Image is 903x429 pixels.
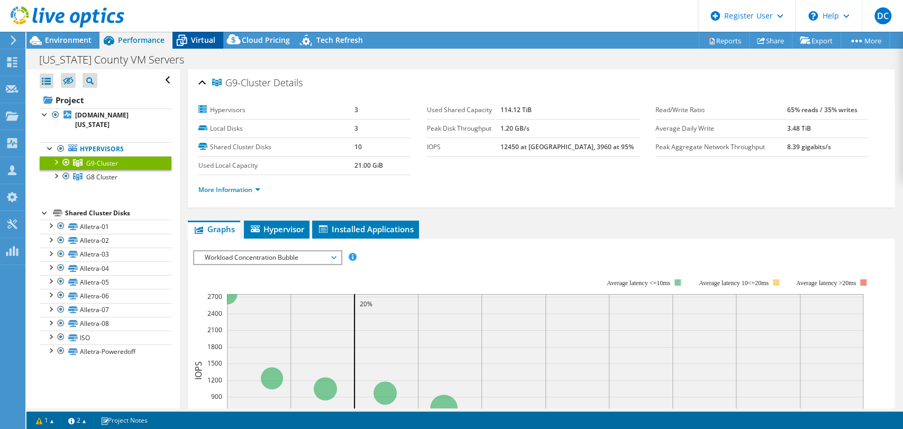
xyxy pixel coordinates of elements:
[796,279,856,287] text: Average latency >20ms
[317,224,414,234] span: Installed Applications
[699,32,750,49] a: Reports
[40,142,171,156] a: Hypervisors
[207,325,222,334] text: 2100
[808,11,818,21] svg: \n
[273,76,303,89] span: Details
[40,108,171,132] a: [DOMAIN_NAME][US_STATE]
[45,35,92,45] span: Environment
[787,105,858,114] b: 65% reads / 35% writes
[360,299,372,308] text: 20%
[34,54,200,66] h1: [US_STATE] County VM Servers
[787,142,831,151] b: 8.39 gigabits/s
[198,105,354,115] label: Hypervisors
[787,124,811,133] b: 3.48 TiB
[212,78,271,88] span: G9-Cluster
[655,142,787,152] label: Peak Aggregate Network Throughput
[207,359,222,368] text: 1500
[40,289,171,303] a: Alletra-06
[354,142,361,151] b: 10
[193,361,204,380] text: IOPS
[427,142,500,152] label: IOPS
[193,224,235,234] span: Graphs
[354,105,358,114] b: 3
[40,170,171,184] a: G8 Cluster
[207,342,222,351] text: 1800
[40,92,171,108] a: Project
[249,224,304,234] span: Hypervisor
[427,123,500,134] label: Peak Disk Throughput
[199,251,335,264] span: Workload Concentration Bubble
[40,344,171,358] a: Alletra-Poweredoff
[655,105,787,115] label: Read/Write Ratio
[198,185,260,194] a: More Information
[40,156,171,170] a: G9-Cluster
[40,317,171,331] a: Alletra-08
[61,414,94,427] a: 2
[211,392,222,401] text: 900
[65,207,171,220] div: Shared Cluster Disks
[607,279,670,287] tspan: Average latency <=10ms
[207,309,222,318] text: 2400
[354,161,382,170] b: 21.00 GiB
[874,7,891,24] span: DC
[40,275,171,289] a: Alletra-05
[841,32,890,49] a: More
[207,292,222,301] text: 2700
[86,172,117,181] span: G8 Cluster
[500,142,634,151] b: 12450 at [GEOGRAPHIC_DATA], 3960 at 95%
[242,35,290,45] span: Cloud Pricing
[198,123,354,134] label: Local Disks
[427,105,500,115] label: Used Shared Capacity
[191,35,215,45] span: Virtual
[655,123,787,134] label: Average Daily Write
[500,124,530,133] b: 1.20 GB/s
[93,414,155,427] a: Project Notes
[354,124,358,133] b: 3
[792,32,841,49] a: Export
[198,160,354,171] label: Used Local Capacity
[500,105,532,114] b: 114.12 TiB
[40,303,171,317] a: Alletra-07
[207,376,222,385] text: 1200
[198,142,354,152] label: Shared Cluster Disks
[699,279,769,287] tspan: Average latency 10<=20ms
[86,159,118,168] span: G9-Cluster
[40,261,171,275] a: Alletra-04
[749,32,792,49] a: Share
[40,220,171,233] a: Alletra-01
[29,414,61,427] a: 1
[40,234,171,248] a: Alletra-02
[40,331,171,344] a: ISO
[316,35,363,45] span: Tech Refresh
[40,248,171,261] a: Alletra-03
[118,35,165,45] span: Performance
[75,111,129,129] b: [DOMAIN_NAME][US_STATE]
